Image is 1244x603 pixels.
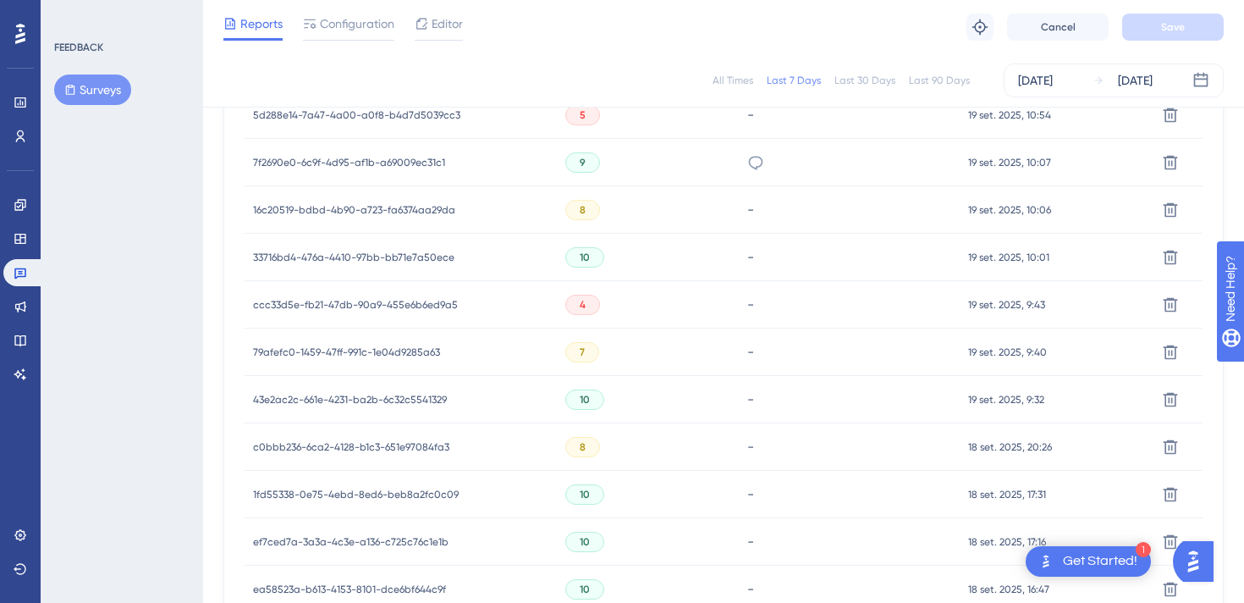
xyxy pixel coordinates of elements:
[253,298,458,312] span: ccc33d5e-fb21-47db-90a9-455e6b6ed9a5
[320,14,394,34] span: Configuration
[747,249,951,265] div: -
[968,251,1049,264] span: 19 set. 2025, 10:01
[580,583,590,596] span: 10
[253,535,449,549] span: ef7ced7a-3a3a-4c3e-a136-c725c76c1e1b
[767,74,821,87] div: Last 7 Days
[240,14,283,34] span: Reports
[1063,552,1137,571] div: Get Started!
[1026,546,1151,577] div: Open Get Started! checklist, remaining modules: 1
[253,203,455,217] span: 16c20519-bdbd-4b90-a723-fa6374aa29da
[747,581,951,597] div: -
[253,156,445,169] span: 7f2690e0-6c9f-4d95-af1b-a69009ec31c1
[1041,20,1076,34] span: Cancel
[968,535,1046,549] span: 18 set. 2025, 17:16
[747,534,951,550] div: -
[968,156,1051,169] span: 19 set. 2025, 10:07
[1007,14,1109,41] button: Cancel
[909,74,970,87] div: Last 90 Days
[1036,551,1056,572] img: launcher-image-alternative-text
[253,583,446,596] span: ea58523a-b613-4153-8101-dce6bf644c9f
[747,486,951,502] div: -
[253,108,460,122] span: 5d288e14-7a47-4a00-a0f8-b4d7d5039cc3
[580,156,586,169] span: 9
[1136,542,1151,557] div: 1
[713,74,753,87] div: All Times
[580,535,590,549] span: 10
[54,75,131,105] button: Surveys
[747,202,951,218] div: -
[580,108,586,122] span: 5
[580,251,590,264] span: 10
[253,393,447,407] span: 43e2ac2c-661e-4231-ba2b-6c32c5541329
[968,346,1047,359] span: 19 set. 2025, 9:40
[968,108,1051,122] span: 19 set. 2025, 10:54
[432,14,463,34] span: Editor
[968,298,1045,312] span: 19 set. 2025, 9:43
[253,488,459,501] span: 1fd55338-0e75-4ebd-8ed6-beb8a2fc0c09
[968,440,1052,454] span: 18 set. 2025, 20:26
[580,298,586,312] span: 4
[580,440,586,454] span: 8
[580,203,586,217] span: 8
[968,488,1046,501] span: 18 set. 2025, 17:31
[747,296,951,313] div: -
[834,74,895,87] div: Last 30 Days
[580,346,585,359] span: 7
[1173,536,1224,587] iframe: UserGuiding AI Assistant Launcher
[54,41,103,54] div: FEEDBACK
[40,4,106,25] span: Need Help?
[1122,14,1224,41] button: Save
[747,107,951,123] div: -
[253,251,454,264] span: 33716bd4-476a-4410-97bb-bb71e7a50ece
[747,439,951,455] div: -
[968,393,1044,407] span: 19 set. 2025, 9:32
[968,203,1051,217] span: 19 set. 2025, 10:06
[1018,70,1053,91] div: [DATE]
[1161,20,1185,34] span: Save
[253,346,440,359] span: 79afefc0-1459-47ff-991c-1e04d9285a63
[580,488,590,501] span: 10
[253,440,449,454] span: c0bbb236-6ca2-4128-b1c3-651e97084fa3
[747,391,951,407] div: -
[1118,70,1153,91] div: [DATE]
[580,393,590,407] span: 10
[968,583,1049,596] span: 18 set. 2025, 16:47
[747,344,951,360] div: -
